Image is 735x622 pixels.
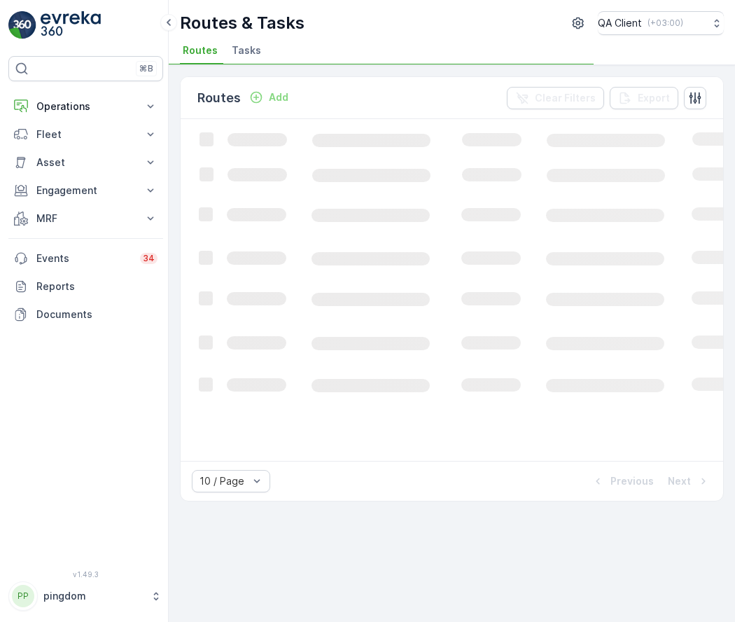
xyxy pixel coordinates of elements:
p: Next [668,474,691,488]
p: Previous [610,474,654,488]
p: MRF [36,212,135,226]
a: Documents [8,300,163,329]
p: Add [269,90,288,104]
p: Reports [36,279,157,293]
button: Clear Filters [507,87,604,109]
p: QA Client [598,16,642,30]
p: Asset [36,155,135,170]
button: MRF [8,205,163,233]
button: QA Client(+03:00) [598,11,724,35]
p: Documents [36,307,157,322]
button: Previous [589,473,655,490]
p: ( +03:00 ) [647,18,683,29]
p: Export [638,91,670,105]
button: Next [666,473,712,490]
button: Asset [8,148,163,177]
p: Events [36,251,132,265]
img: logo_light-DOdMpM7g.png [41,11,101,39]
img: logo [8,11,36,39]
button: Fleet [8,120,163,148]
button: Export [610,87,678,109]
p: Clear Filters [535,91,596,105]
button: Engagement [8,177,163,205]
p: Fleet [36,127,135,141]
button: Add [244,89,294,106]
p: Operations [36,99,135,113]
p: pingdom [43,589,143,603]
button: PPpingdom [8,581,163,611]
p: Routes [197,88,241,108]
p: 34 [143,253,155,264]
span: Tasks [232,43,261,57]
button: Operations [8,92,163,120]
span: v 1.49.3 [8,570,163,579]
p: Routes & Tasks [180,12,304,34]
div: PP [12,585,34,607]
a: Events34 [8,244,163,272]
span: Routes [183,43,218,57]
p: Engagement [36,184,135,198]
p: ⌘B [139,63,153,74]
a: Reports [8,272,163,300]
